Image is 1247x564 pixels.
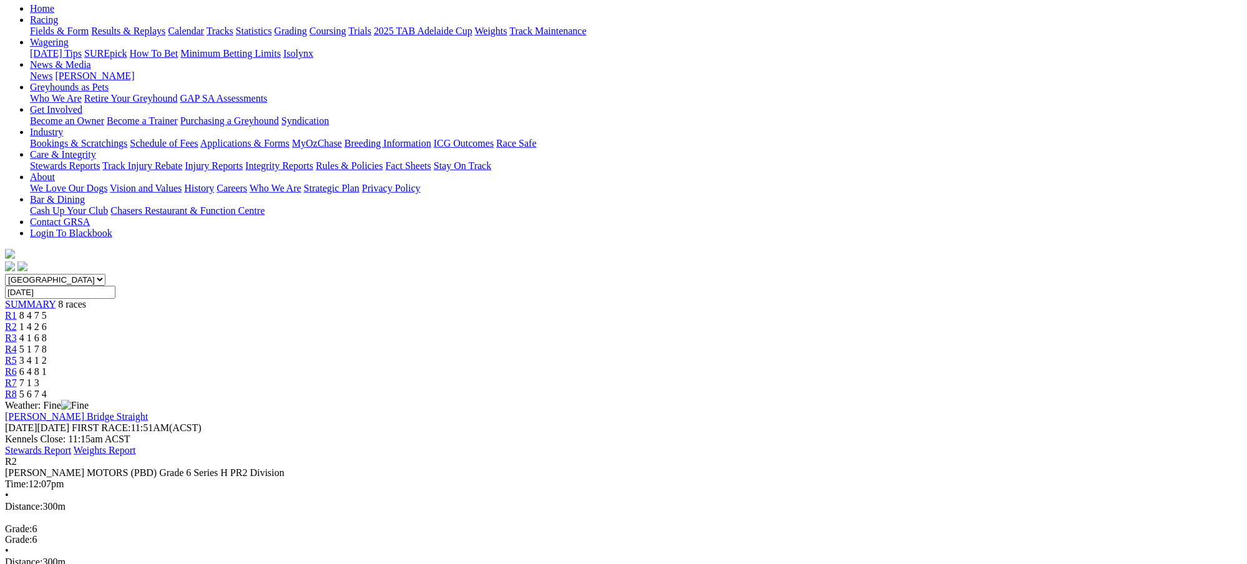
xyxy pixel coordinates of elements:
a: Bar & Dining [30,194,85,205]
a: Care & Integrity [30,149,96,160]
a: Careers [217,183,247,193]
span: Grade: [5,535,32,545]
div: Get Involved [30,115,1242,127]
a: News & Media [30,59,91,70]
a: Weights Report [74,445,136,455]
a: Who We Are [250,183,301,193]
a: GAP SA Assessments [180,93,268,104]
div: Racing [30,26,1242,37]
a: Purchasing a Greyhound [180,115,279,126]
a: [PERSON_NAME] [55,70,134,81]
span: 6 4 8 1 [19,366,47,377]
a: Injury Reports [185,160,243,171]
span: 5 1 7 8 [19,344,47,354]
a: R7 [5,377,17,388]
span: [DATE] [5,422,37,433]
a: Stewards Report [5,445,71,455]
a: Vision and Values [110,183,182,193]
span: 8 4 7 5 [19,310,47,321]
a: Industry [30,127,63,137]
span: 7 1 3 [19,377,39,388]
a: Retire Your Greyhound [84,93,178,104]
a: Results & Replays [91,26,165,36]
a: Stay On Track [434,160,491,171]
a: Syndication [281,115,329,126]
a: Isolynx [283,48,313,59]
a: Privacy Policy [362,183,421,193]
span: Weather: Fine [5,400,89,411]
div: Wagering [30,48,1242,59]
div: Bar & Dining [30,205,1242,216]
a: Wagering [30,37,69,47]
a: Race Safe [496,138,536,148]
a: R1 [5,310,17,321]
a: Cash Up Your Club [30,205,108,216]
a: Bookings & Scratchings [30,138,127,148]
a: [PERSON_NAME] Bridge Straight [5,411,148,422]
a: Minimum Betting Limits [180,48,281,59]
a: Breeding Information [345,138,431,148]
div: 300m [5,501,1242,512]
span: [DATE] [5,422,69,433]
div: About [30,183,1242,194]
span: 1 4 2 6 [19,321,47,332]
a: R5 [5,355,17,366]
a: Racing [30,14,58,25]
a: Fields & Form [30,26,89,36]
a: MyOzChase [292,138,342,148]
input: Select date [5,286,115,299]
a: Coursing [310,26,346,36]
span: Time: [5,479,29,489]
a: SUMMARY [5,299,56,309]
a: Contact GRSA [30,216,90,227]
a: News [30,70,52,81]
span: 8 races [58,299,86,309]
a: R8 [5,389,17,399]
div: Industry [30,138,1242,149]
a: Fact Sheets [386,160,431,171]
span: R2 [5,456,17,467]
a: Become an Owner [30,115,104,126]
a: Greyhounds as Pets [30,82,109,92]
span: Grade: [5,523,32,534]
a: Applications & Forms [200,138,290,148]
a: 2025 TAB Adelaide Cup [374,26,472,36]
a: Rules & Policies [316,160,383,171]
a: ICG Outcomes [434,138,494,148]
a: We Love Our Dogs [30,183,107,193]
a: R4 [5,344,17,354]
span: FIRST RACE: [72,422,130,433]
a: Calendar [168,26,204,36]
a: About [30,172,55,182]
a: Who We Are [30,93,82,104]
div: [PERSON_NAME] MOTORS (PBD) Grade 6 Series H PR2 Division [5,467,1242,479]
span: • [5,546,9,557]
a: Weights [475,26,507,36]
a: Integrity Reports [245,160,313,171]
a: [DATE] Tips [30,48,82,59]
a: R2 [5,321,17,332]
span: 4 1 6 8 [19,333,47,343]
div: 6 [5,523,1242,535]
a: How To Bet [130,48,178,59]
div: Greyhounds as Pets [30,93,1242,104]
span: R3 [5,333,17,343]
a: Get Involved [30,104,82,115]
a: Chasers Restaurant & Function Centre [110,205,265,216]
span: • [5,490,9,500]
span: 3 4 1 2 [19,355,47,366]
a: Strategic Plan [304,183,359,193]
a: Track Maintenance [510,26,587,36]
a: Login To Blackbook [30,228,112,238]
div: Care & Integrity [30,160,1242,172]
a: SUREpick [84,48,127,59]
a: R6 [5,366,17,377]
span: 5 6 7 4 [19,389,47,399]
img: logo-grsa-white.png [5,249,15,259]
span: Distance: [5,501,42,512]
